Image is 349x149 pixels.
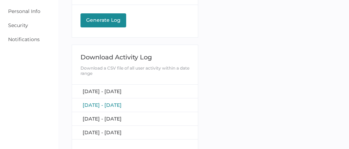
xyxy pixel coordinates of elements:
[84,17,123,23] div: Generate Log
[83,102,122,108] span: [DATE] - [DATE]
[80,65,190,76] div: Download a CSV file of all user activity within a date range
[83,116,122,122] span: [DATE] - [DATE]
[83,129,122,136] span: [DATE] - [DATE]
[8,22,28,28] a: Security
[80,53,190,61] div: Download Activity Log
[83,88,122,95] span: [DATE] - [DATE]
[8,36,40,43] a: Notifications
[8,8,40,14] a: Personal Info
[80,13,126,27] button: Generate Log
